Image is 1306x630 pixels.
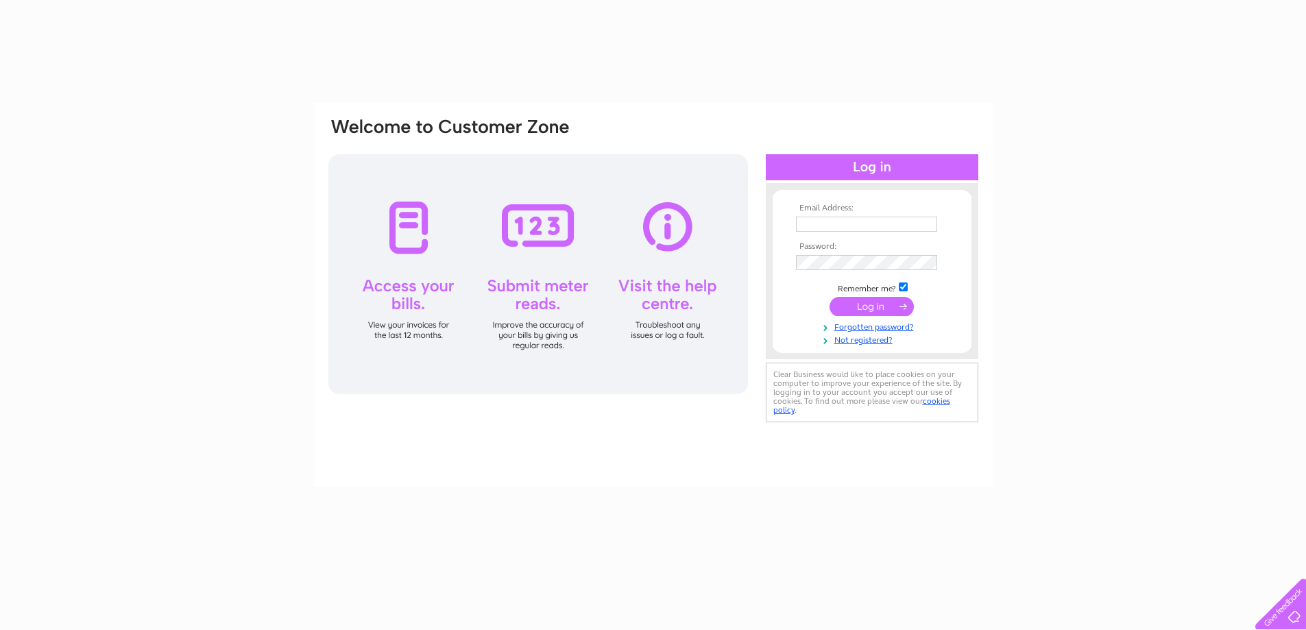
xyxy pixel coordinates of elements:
[766,363,978,422] div: Clear Business would like to place cookies on your computer to improve your experience of the sit...
[796,319,952,332] a: Forgotten password?
[830,297,914,316] input: Submit
[793,204,952,213] th: Email Address:
[793,280,952,294] td: Remember me?
[796,332,952,346] a: Not registered?
[773,396,950,415] a: cookies policy
[793,242,952,252] th: Password:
